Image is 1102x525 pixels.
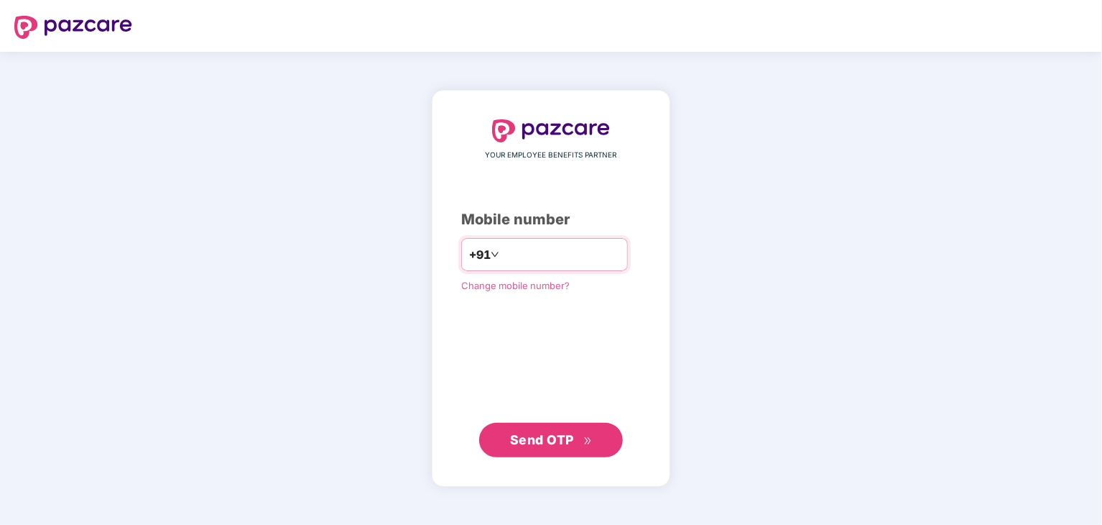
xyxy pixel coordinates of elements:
[486,150,617,161] span: YOUR EMPLOYEE BENEFITS PARTNER
[461,209,641,231] div: Mobile number
[461,280,570,291] a: Change mobile number?
[479,423,623,457] button: Send OTPdouble-right
[491,250,499,259] span: down
[583,437,593,446] span: double-right
[510,432,574,447] span: Send OTP
[14,16,132,39] img: logo
[469,246,491,264] span: +91
[492,119,610,142] img: logo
